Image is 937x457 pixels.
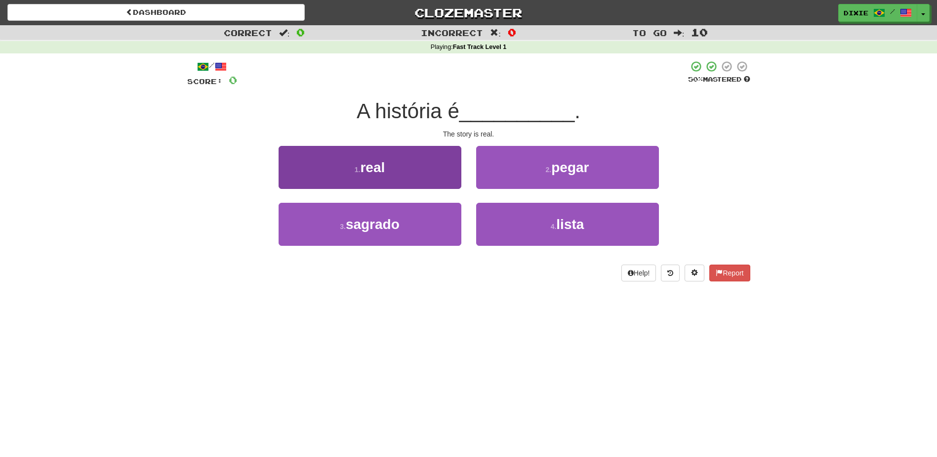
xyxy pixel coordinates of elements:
[340,223,346,230] small: 3 .
[844,8,868,17] span: Dixie
[632,28,667,38] span: To go
[279,203,461,246] button: 3.sagrado
[476,203,659,246] button: 4.lista
[490,29,501,37] span: :
[508,26,516,38] span: 0
[574,99,580,123] span: .
[551,160,589,175] span: pegar
[546,166,552,174] small: 2 .
[691,26,708,38] span: 10
[7,4,305,21] a: Dashboard
[551,223,557,230] small: 4 .
[556,217,584,232] span: lista
[621,265,656,281] button: Help!
[459,99,575,123] span: __________
[187,129,750,139] div: The story is real.
[296,26,305,38] span: 0
[709,265,750,281] button: Report
[476,146,659,189] button: 2.pegar
[838,4,917,22] a: Dixie /
[360,160,385,175] span: real
[187,77,223,86] span: Score:
[421,28,483,38] span: Incorrect
[355,166,361,174] small: 1 .
[661,265,680,281] button: Round history (alt+y)
[688,75,750,84] div: Mastered
[229,74,237,86] span: 0
[453,44,507,50] strong: Fast Track Level 1
[224,28,272,38] span: Correct
[688,75,703,83] span: 50 %
[357,99,459,123] span: A história é
[674,29,685,37] span: :
[320,4,617,21] a: Clozemaster
[279,146,461,189] button: 1.real
[187,60,237,73] div: /
[346,217,400,232] span: sagrado
[279,29,290,37] span: :
[890,8,895,15] span: /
